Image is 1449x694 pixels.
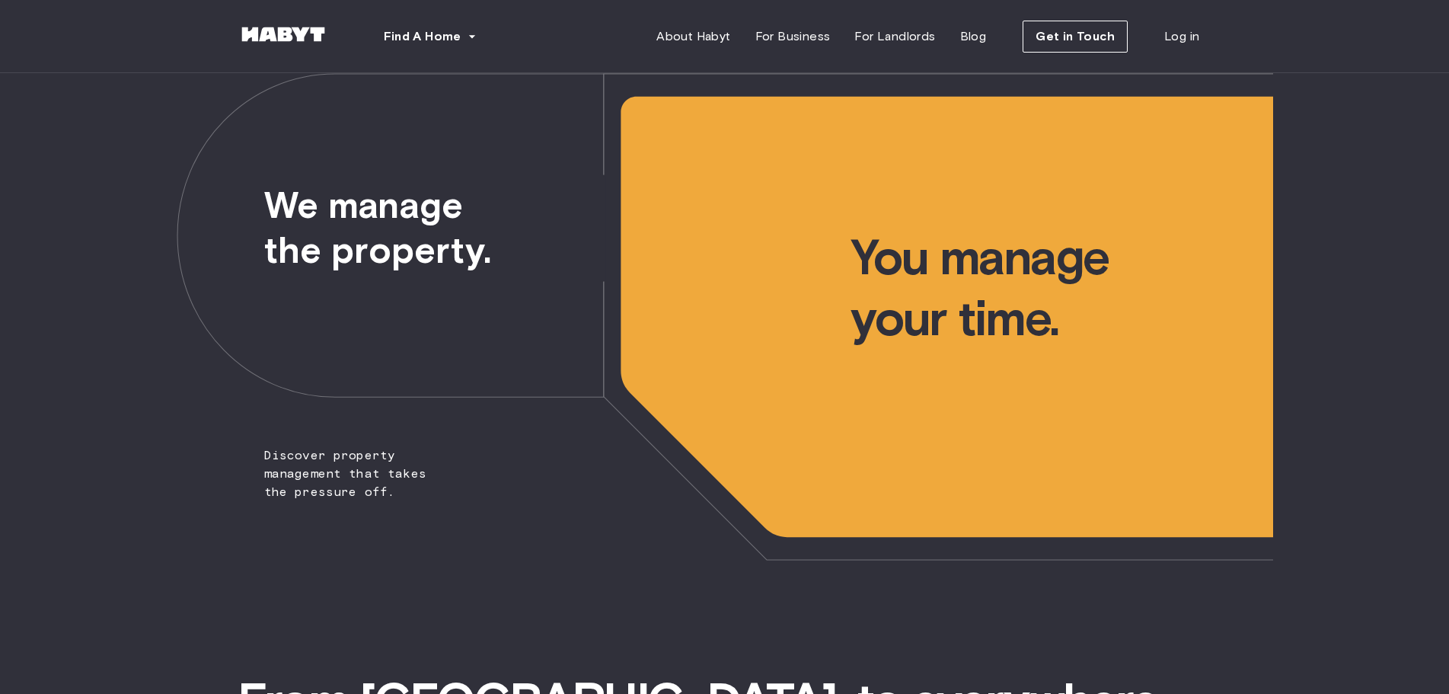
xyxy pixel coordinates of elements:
span: You manage your time. [851,73,1272,349]
span: For Landlords [854,27,935,46]
a: For Business [743,21,843,52]
button: Get in Touch [1023,21,1128,53]
img: Habyt [238,27,329,42]
span: Find A Home [384,27,461,46]
span: Blog [960,27,987,46]
a: About Habyt [644,21,742,52]
span: Get in Touch [1036,27,1115,46]
a: For Landlords [842,21,947,52]
a: Log in [1152,21,1211,52]
button: Find A Home [372,21,489,52]
span: For Business [755,27,831,46]
span: About Habyt [656,27,730,46]
a: Blog [948,21,999,52]
span: Discover property management that takes the pressure off. [177,73,456,501]
img: we-make-moves-not-waiting-lists [177,73,1273,561]
span: Log in [1164,27,1199,46]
